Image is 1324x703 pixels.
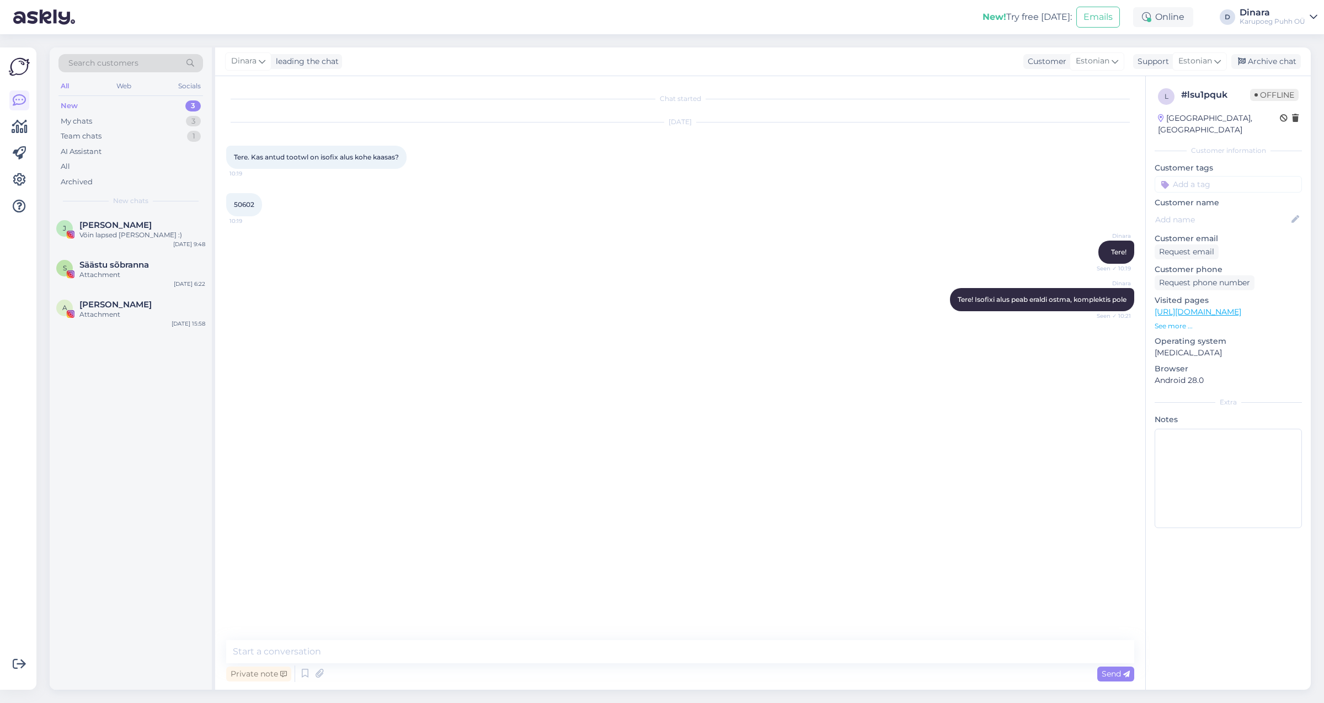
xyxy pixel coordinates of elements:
span: Säästu sõbranna [79,260,149,270]
div: Socials [176,79,203,93]
div: leading the chat [271,56,339,67]
div: Try free [DATE]: [983,10,1072,24]
div: [GEOGRAPHIC_DATA], [GEOGRAPHIC_DATA] [1158,113,1280,136]
div: Team chats [61,131,102,142]
button: Emails [1076,7,1120,28]
div: 3 [186,116,201,127]
span: Dinara [1090,232,1131,240]
div: AI Assistant [61,146,102,157]
span: J [63,224,66,232]
span: Dinara [1090,279,1131,287]
div: Archived [61,177,93,188]
span: Seen ✓ 10:19 [1090,264,1131,273]
div: Private note [226,667,291,681]
p: Notes [1155,414,1302,425]
div: New [61,100,78,111]
span: Send [1102,669,1130,679]
span: New chats [113,196,148,206]
div: Customer information [1155,146,1302,156]
input: Add a tag [1155,176,1302,193]
div: All [61,161,70,172]
span: Tere! [1111,248,1127,256]
b: New! [983,12,1006,22]
div: [DATE] 15:58 [172,319,205,328]
p: See more ... [1155,321,1302,331]
div: Web [114,79,134,93]
div: Request email [1155,244,1219,259]
span: A [62,303,67,312]
span: S [63,264,67,272]
p: [MEDICAL_DATA] [1155,347,1302,359]
p: Android 28.0 [1155,375,1302,386]
span: Anna-Liisa Peetmaa [79,300,152,310]
span: Tere. Kas antud tootwl on isofix alus kohe kaasas? [234,153,399,161]
p: Customer tags [1155,162,1302,174]
span: 10:19 [229,169,271,178]
p: Customer email [1155,233,1302,244]
span: 50602 [234,200,254,209]
div: [DATE] 6:22 [174,280,205,288]
span: Tere! Isofixi alus peab eraldi ostma, komplektis pole [958,295,1127,303]
p: Operating system [1155,335,1302,347]
span: l [1165,92,1168,100]
a: [URL][DOMAIN_NAME] [1155,307,1241,317]
div: Customer [1023,56,1066,67]
div: Request phone number [1155,275,1254,290]
span: 10:19 [229,217,271,225]
div: # lsu1pquk [1181,88,1250,102]
div: My chats [61,116,92,127]
span: Seen ✓ 10:21 [1090,312,1131,320]
span: Jane Merela [79,220,152,230]
div: Online [1133,7,1193,27]
span: Estonian [1076,55,1109,67]
p: Browser [1155,363,1302,375]
div: Attachment [79,270,205,280]
div: Chat started [226,94,1134,104]
div: Karupoeg Puhh OÜ [1240,17,1305,26]
div: 1 [187,131,201,142]
div: Attachment [79,310,205,319]
a: DinaraKarupoeg Puhh OÜ [1240,8,1317,26]
div: Archive chat [1231,54,1301,69]
span: Estonian [1178,55,1212,67]
p: Customer name [1155,197,1302,209]
div: 3 [185,100,201,111]
div: Võin lapsed [PERSON_NAME] :) [79,230,205,240]
input: Add name [1155,214,1289,226]
div: Extra [1155,397,1302,407]
span: Search customers [68,57,138,69]
span: Offline [1250,89,1299,101]
p: Customer phone [1155,264,1302,275]
div: [DATE] [226,117,1134,127]
img: Askly Logo [9,56,30,77]
div: Dinara [1240,8,1305,17]
p: Visited pages [1155,295,1302,306]
div: Support [1133,56,1169,67]
div: D [1220,9,1235,25]
div: [DATE] 9:48 [173,240,205,248]
div: All [58,79,71,93]
span: Dinara [231,55,257,67]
